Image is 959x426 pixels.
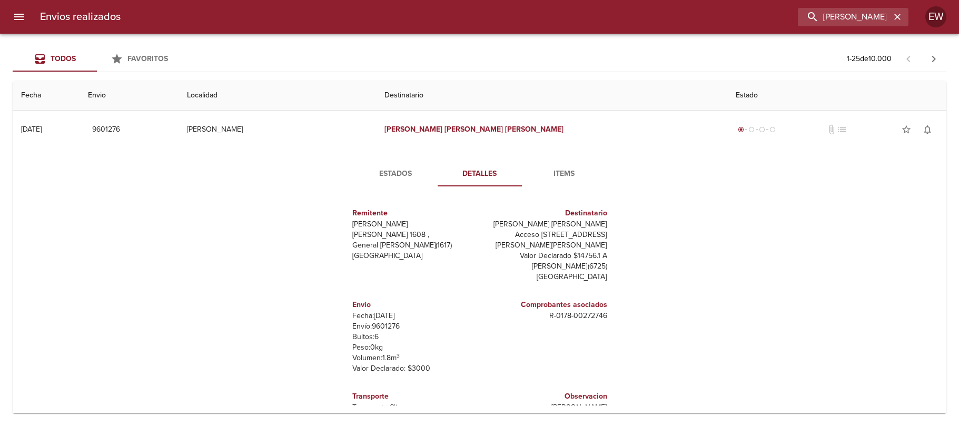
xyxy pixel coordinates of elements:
em: [PERSON_NAME] [444,125,503,134]
p: Bultos: 6 [352,332,476,342]
th: Estado [727,81,946,111]
em: [PERSON_NAME] [505,125,563,134]
div: EW [925,6,946,27]
th: Envio [80,81,179,111]
p: [PERSON_NAME] 1608 , [352,230,476,240]
div: Tabs Envios [13,46,181,72]
th: Localidad [179,81,375,111]
button: Agregar a favoritos [896,119,917,140]
p: [PERSON_NAME] [GEOGRAPHIC_DATA] [484,402,607,423]
span: No tiene documentos adjuntos [826,124,837,135]
p: Peso: 0 kg [352,342,476,353]
h6: Comprobantes asociados [484,299,607,311]
h6: Transporte [352,391,476,402]
h6: Envios realizados [40,8,121,25]
button: 9601276 [88,120,124,140]
input: buscar [798,8,891,26]
th: Destinatario [376,81,727,111]
p: [GEOGRAPHIC_DATA] [352,251,476,261]
span: Detalles [444,167,516,181]
span: star_border [901,124,912,135]
td: [PERSON_NAME] [179,111,375,148]
span: notifications_none [922,124,933,135]
span: Estados [360,167,431,181]
p: [GEOGRAPHIC_DATA] [484,272,607,282]
sup: 3 [397,352,400,359]
button: Activar notificaciones [917,119,938,140]
p: Transporte: Clicpaq [352,402,476,413]
span: Items [528,167,600,181]
h6: Remitente [352,207,476,219]
button: menu [6,4,32,29]
p: Acceso [STREET_ADDRESS][PERSON_NAME][PERSON_NAME] Valor Declarado $14756.1 A [484,230,607,261]
p: Fecha: [DATE] [352,311,476,321]
p: [PERSON_NAME] ( 6725 ) [484,261,607,272]
p: General [PERSON_NAME] ( 1617 ) [352,240,476,251]
span: 9601276 [92,123,120,136]
span: Favoritos [127,54,168,63]
span: Pagina anterior [896,53,921,64]
span: Pagina siguiente [921,46,946,72]
em: [PERSON_NAME] [384,125,443,134]
p: [PERSON_NAME] [352,219,476,230]
span: No tiene pedido asociado [837,124,847,135]
span: Todos [51,54,76,63]
div: [DATE] [21,125,42,134]
p: Volumen: 1.8 m [352,353,476,363]
p: Valor Declarado: $ 3000 [352,363,476,374]
p: [PERSON_NAME] [PERSON_NAME] [484,219,607,230]
span: radio_button_unchecked [769,126,776,133]
h6: Envio [352,299,476,311]
p: 1 - 25 de 10.000 [847,54,892,64]
h6: Destinatario [484,207,607,219]
div: Generado [736,124,778,135]
th: Fecha [13,81,80,111]
p: Envío: 9601276 [352,321,476,332]
div: Tabs detalle de guia [353,161,606,186]
p: R - 0178 - 00272746 [484,311,607,321]
span: radio_button_unchecked [748,126,755,133]
span: radio_button_unchecked [759,126,765,133]
h6: Observacion [484,391,607,402]
span: radio_button_checked [738,126,744,133]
